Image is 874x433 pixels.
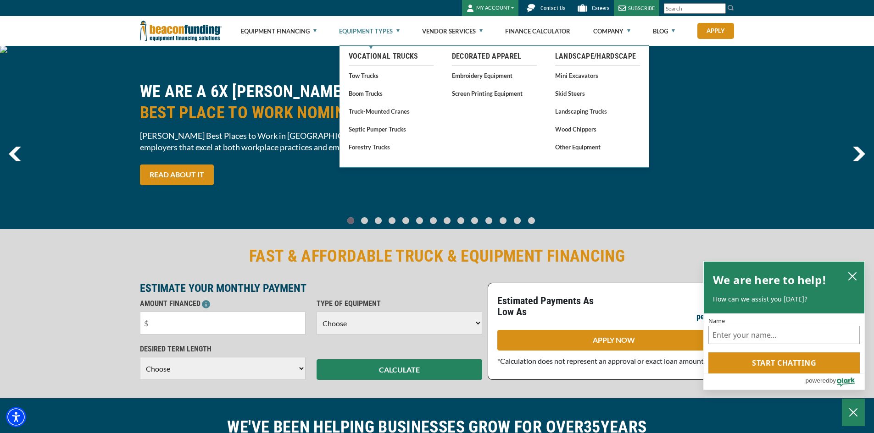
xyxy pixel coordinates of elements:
[452,51,537,62] a: Decorated Apparel
[359,217,370,225] a: Go To Slide 1
[140,283,482,294] p: ESTIMATE YOUR MONTHLY PAYMENT
[469,217,480,225] a: Go To Slide 9
[140,312,306,334] input: $
[727,4,735,11] img: Search
[842,399,865,426] button: Close Chatbox
[497,217,509,225] a: Go To Slide 11
[512,217,523,225] a: Go To Slide 12
[317,298,482,309] p: TYPE OF EQUIPMENT
[349,88,434,99] a: Boom Trucks
[140,298,306,309] p: AMOUNT FINANCED
[555,141,640,153] a: Other Equipment
[805,375,829,386] span: powered
[852,147,865,161] a: next
[452,70,537,81] a: Embroidery Equipment
[697,23,734,39] a: Apply
[555,105,640,117] a: Landscaping Trucks
[829,375,836,386] span: by
[845,269,860,282] button: close chatbox
[555,123,640,135] a: Wood Chippers
[140,164,214,185] a: READ ABOUT IT
[592,5,609,11] span: Careers
[540,5,565,11] span: Contact Us
[708,326,860,344] input: Name
[349,70,434,81] a: Tow Trucks
[6,407,26,427] div: Accessibility Menu
[140,246,735,267] h2: FAST & AFFORDABLE TRUCK & EQUIPMENT FINANCING
[593,16,630,46] a: Company
[9,147,21,161] img: Left Navigator
[9,147,21,161] a: previous
[452,88,537,99] a: Screen Printing Equipment
[805,374,864,389] a: Powered by Olark - open in a new tab
[140,344,306,355] p: DESIRED TERM LENGTH
[140,81,432,123] h2: WE ARE A 6X [PERSON_NAME] CHICAGO
[497,296,608,318] p: Estimated Payments As Low As
[497,356,705,365] span: *Calculation does not represent an approval or exact loan amount.
[852,147,865,161] img: Right Navigator
[708,318,860,324] label: Name
[664,3,726,14] input: Search
[349,105,434,117] a: Truck-Mounted Cranes
[505,16,570,46] a: Finance Calculator
[140,130,432,153] span: [PERSON_NAME] Best Places to Work in [GEOGRAPHIC_DATA] recognizes employers that excel at both wo...
[387,217,398,225] a: Go To Slide 3
[716,5,724,12] a: Clear search text
[428,217,439,225] a: Go To Slide 6
[401,217,412,225] a: Go To Slide 4
[696,311,730,322] p: per month
[414,217,425,225] a: Go To Slide 5
[241,16,317,46] a: Equipment Financing
[713,295,855,304] p: How can we assist you [DATE]?
[373,217,384,225] a: Go To Slide 2
[713,271,826,289] h2: We are here to help!
[708,352,860,373] button: Start chatting
[442,217,453,225] a: Go To Slide 7
[317,359,482,380] button: CALCULATE
[497,330,730,351] a: APPLY NOW
[349,123,434,135] a: Septic Pumper Trucks
[555,88,640,99] a: Skid Steers
[653,16,675,46] a: Blog
[140,16,222,46] img: Beacon Funding Corporation logo
[349,51,434,62] a: Vocational Trucks
[483,217,495,225] a: Go To Slide 10
[339,16,400,46] a: Equipment Types
[555,51,640,62] a: Landscape/Hardscape
[140,102,432,123] span: BEST PLACE TO WORK NOMINEE
[555,70,640,81] a: Mini Excavators
[703,261,865,390] div: olark chatbox
[456,217,467,225] a: Go To Slide 8
[526,217,537,225] a: Go To Slide 13
[422,16,483,46] a: Vendor Services
[345,217,356,225] a: Go To Slide 0
[349,141,434,153] a: Forestry Trucks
